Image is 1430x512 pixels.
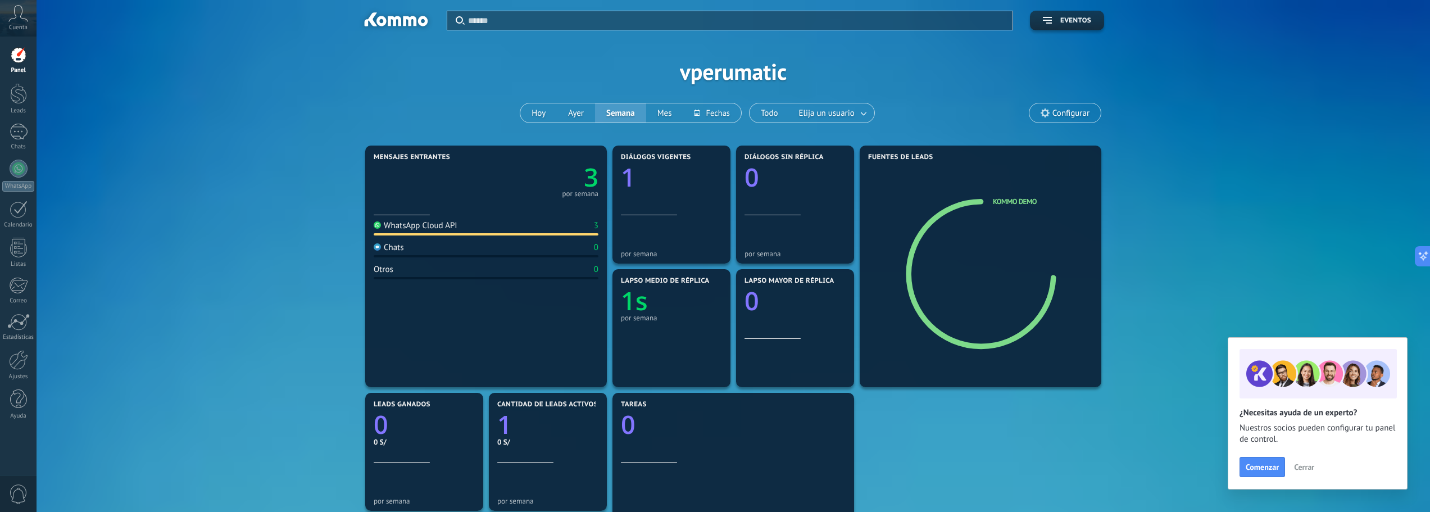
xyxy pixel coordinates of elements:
div: Ayuda [2,413,35,420]
div: Panel [2,67,35,74]
text: 1 [621,160,635,194]
div: Leads [2,107,35,115]
button: Cerrar [1289,459,1319,475]
div: 0 [594,242,598,253]
text: 1s [621,284,648,318]
button: Eventos [1030,11,1104,30]
div: Chats [2,143,35,151]
div: Otros [374,264,393,275]
button: Ayer [557,103,595,123]
text: 1 [497,407,512,442]
span: Leads ganados [374,401,430,409]
div: 0 [594,264,598,275]
button: Semana [595,103,646,123]
div: Listas [2,261,35,268]
div: por semana [374,497,475,505]
span: Tareas [621,401,647,409]
span: Cuenta [9,24,28,31]
span: Configurar [1052,108,1089,118]
div: 0 S/ [374,437,475,447]
div: Ajustes [2,373,35,380]
div: por semana [621,250,722,258]
button: Mes [646,103,683,123]
a: 1 [497,407,598,442]
span: Diálogos vigentes [621,153,691,161]
div: Calendario [2,221,35,229]
button: Comenzar [1240,457,1285,477]
div: Correo [2,297,35,305]
span: Cerrar [1294,463,1314,471]
span: Eventos [1060,17,1091,25]
a: Kommo Demo [993,197,1037,206]
div: por semana [497,497,598,505]
button: Elija un usuario [789,103,874,123]
text: 0 [621,407,635,442]
span: Lapso mayor de réplica [744,277,834,285]
div: Chats [374,242,404,253]
div: WhatsApp [2,181,34,192]
a: 3 [486,160,598,194]
span: Nuestros socios pueden configurar tu panel de control. [1240,423,1396,445]
text: 3 [584,160,598,194]
button: Fechas [683,103,741,123]
div: por semana [621,314,722,322]
h2: ¿Necesitas ayuda de un experto? [1240,407,1396,418]
a: 0 [621,407,846,442]
img: Chats [374,243,381,251]
div: por semana [562,191,598,197]
button: Todo [750,103,789,123]
span: Comenzar [1246,463,1279,471]
div: por semana [744,250,846,258]
text: 0 [374,407,388,442]
text: 0 [744,284,759,318]
div: 3 [594,220,598,231]
div: 0 S/ [497,437,598,447]
text: 0 [744,160,759,194]
span: Diálogos sin réplica [744,153,824,161]
img: WhatsApp Cloud API [374,221,381,229]
button: Hoy [520,103,557,123]
span: Cantidad de leads activos [497,401,598,409]
div: WhatsApp Cloud API [374,220,457,231]
div: Estadísticas [2,334,35,341]
span: Elija un usuario [797,106,857,121]
a: 0 [374,407,475,442]
span: Fuentes de leads [868,153,933,161]
span: Mensajes entrantes [374,153,450,161]
span: Lapso medio de réplica [621,277,710,285]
